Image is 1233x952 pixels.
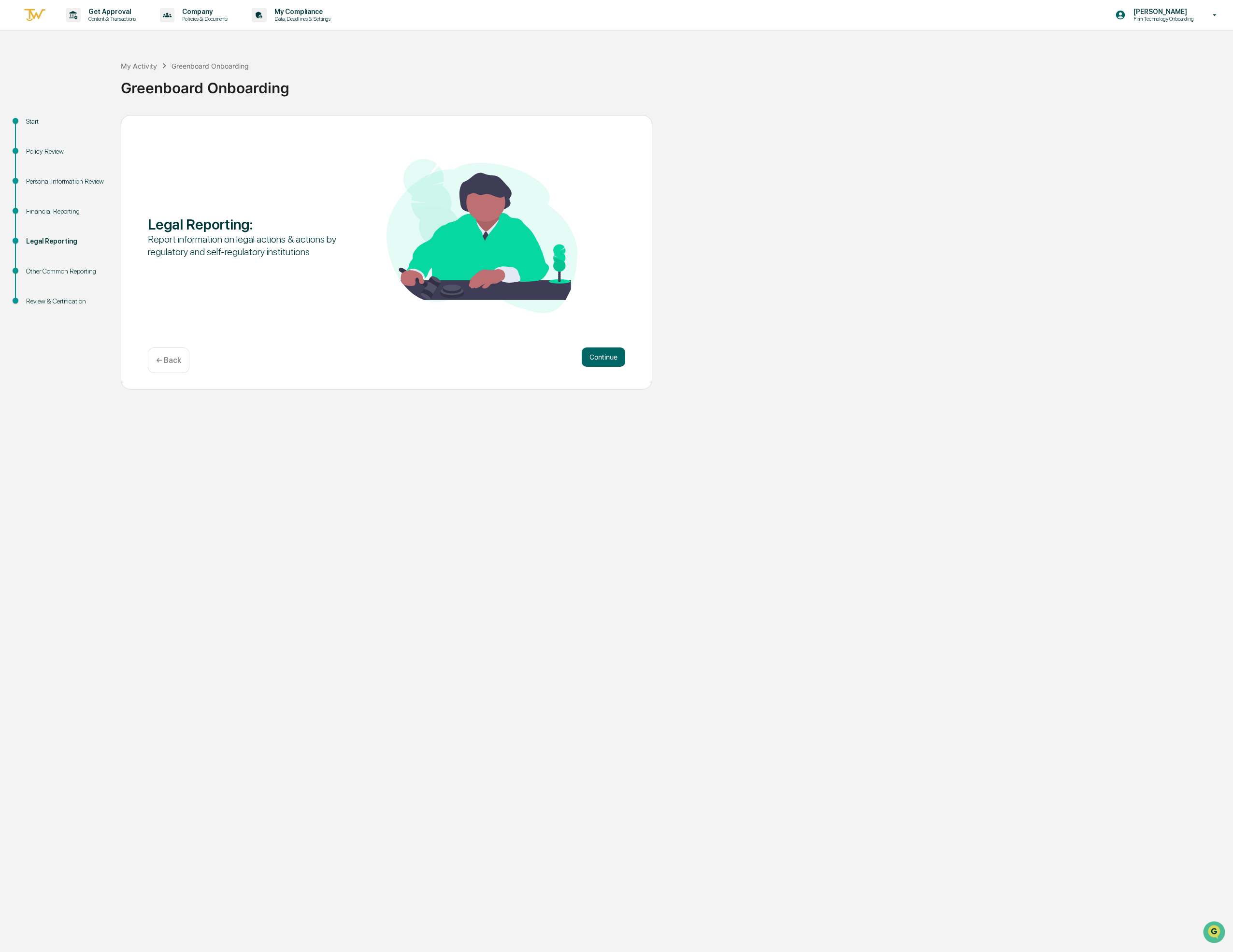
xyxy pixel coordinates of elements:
[174,8,232,15] p: Company
[81,15,141,22] p: Content & Transactions
[19,122,62,131] span: Preclearance
[172,62,249,70] div: Greenboard Onboarding
[10,141,17,149] div: 🔎
[26,116,105,127] div: Start
[26,146,105,157] div: Policy Review
[70,123,78,130] div: 🗄️
[174,15,232,22] p: Policies & Documents
[148,233,339,258] div: Report information on legal actions & actions by regulatory and self-regulatory institutions
[10,20,176,36] p: How can we help?
[121,72,1228,97] div: Greenboard Onboarding
[267,8,335,15] p: My Compliance
[387,159,577,313] img: Legal Reporting
[6,118,66,135] a: 🖐️Preclearance
[81,8,141,15] p: Get Approval
[156,356,181,365] p: ← Back
[26,266,105,276] div: Other Common Reporting
[80,122,120,131] span: Attestations
[26,296,105,306] div: Review & Certification
[26,236,105,246] div: Legal Reporting
[121,62,157,70] div: My Activity
[1126,15,1199,22] p: Firm Technology Onboarding
[33,74,158,84] div: Start new chat
[1126,8,1199,15] p: [PERSON_NAME]
[66,118,124,135] a: 🗄️Attestations
[33,84,122,91] div: We're available if you need us!
[582,347,625,367] button: Continue
[1202,920,1228,946] iframe: Open customer support
[26,206,105,216] div: Financial Reporting
[164,77,176,88] button: Start new chat
[148,216,339,233] div: Legal Reporting :
[96,164,117,171] span: Pylon
[267,15,335,22] p: Data, Deadlines & Settings
[26,176,105,187] div: Personal Information Review
[25,44,159,54] input: Clear
[23,7,46,23] img: logo
[10,123,17,130] div: 🖐️
[68,163,117,171] a: Powered byPylon
[19,140,61,150] span: Data Lookup
[10,74,27,91] img: 1746055101610-c473b297-6a78-478c-a979-82029cc54cd1
[6,136,65,154] a: 🔎Data Lookup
